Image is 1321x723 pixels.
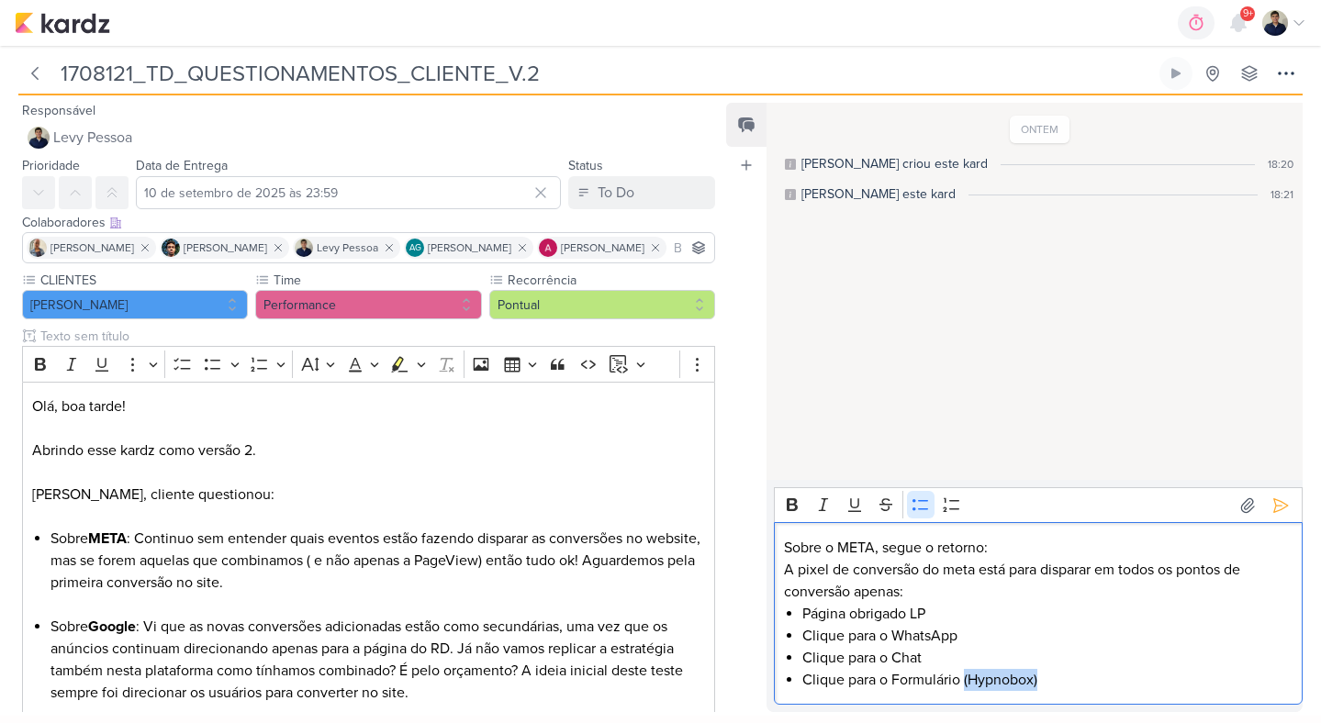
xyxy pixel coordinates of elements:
input: Texto sem título [37,327,715,346]
span: Levy Pessoa [317,239,378,256]
li: Sobre : Continuo sem entender quais eventos estão fazendo disparar as conversões no website, mas ... [50,528,706,616]
p: A pixel de conversão do meta está para disparar em todos os pontos de conversão apenas: [784,559,1293,603]
label: Recorrência [506,271,715,290]
input: Kard Sem Título [55,57,1156,90]
div: [PERSON_NAME] este kard [801,184,956,204]
label: Responsável [22,103,95,118]
li: Sobre : Vi que as novas conversões adicionadas estão como secundárias, uma vez que os anúncios co... [50,616,706,704]
img: Levy Pessoa [28,127,50,149]
li: Página obrigado LP [802,603,1293,625]
span: [PERSON_NAME] [428,239,511,256]
p: Sobre o META, segue o retorno: [784,537,1293,559]
li: Clique para o Chat [802,647,1293,669]
label: Status [568,158,603,173]
label: CLIENTES [39,271,248,290]
p: Olá, boa tarde! Abrindo esse kardz como versão 2. [PERSON_NAME], cliente questionou: [32,395,706,528]
span: [PERSON_NAME] [184,239,267,256]
button: Levy Pessoa [22,121,715,154]
label: Time [272,271,481,290]
button: [PERSON_NAME] [22,290,248,319]
div: Colaboradores [22,213,715,232]
strong: Google [88,617,136,636]
li: Clique para o Formulário (Hypnobox) [802,669,1293,691]
div: Editor toolbar [774,487,1303,523]
button: Performance [255,290,481,319]
label: Data de Entrega [136,158,228,173]
div: Ligar relógio [1169,66,1183,81]
div: To Do [598,182,634,204]
button: To Do [568,176,715,209]
input: Select a date [136,176,561,209]
button: Pontual [489,290,715,319]
div: 18:21 [1271,186,1293,203]
img: Alessandra Gomes [539,239,557,257]
strong: META [88,529,127,548]
div: Editor editing area: main [774,522,1303,705]
div: 18:20 [1268,156,1293,172]
li: Clique para o WhatsApp [802,625,1293,647]
input: Buscar [670,237,711,259]
label: Prioridade [22,158,80,173]
img: Levy Pessoa [295,239,313,257]
img: kardz.app [15,12,110,34]
p: AG [409,244,421,253]
span: [PERSON_NAME] [561,239,644,256]
div: [PERSON_NAME] criou este kard [801,154,988,173]
div: Editor toolbar [22,346,715,382]
img: Nelito Junior [162,239,180,257]
img: Levy Pessoa [1262,10,1288,36]
div: Aline Gimenez Graciano [406,239,424,257]
span: Levy Pessoa [53,127,132,149]
img: Iara Santos [28,239,47,257]
span: [PERSON_NAME] [50,239,134,256]
span: 9+ [1243,6,1253,21]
